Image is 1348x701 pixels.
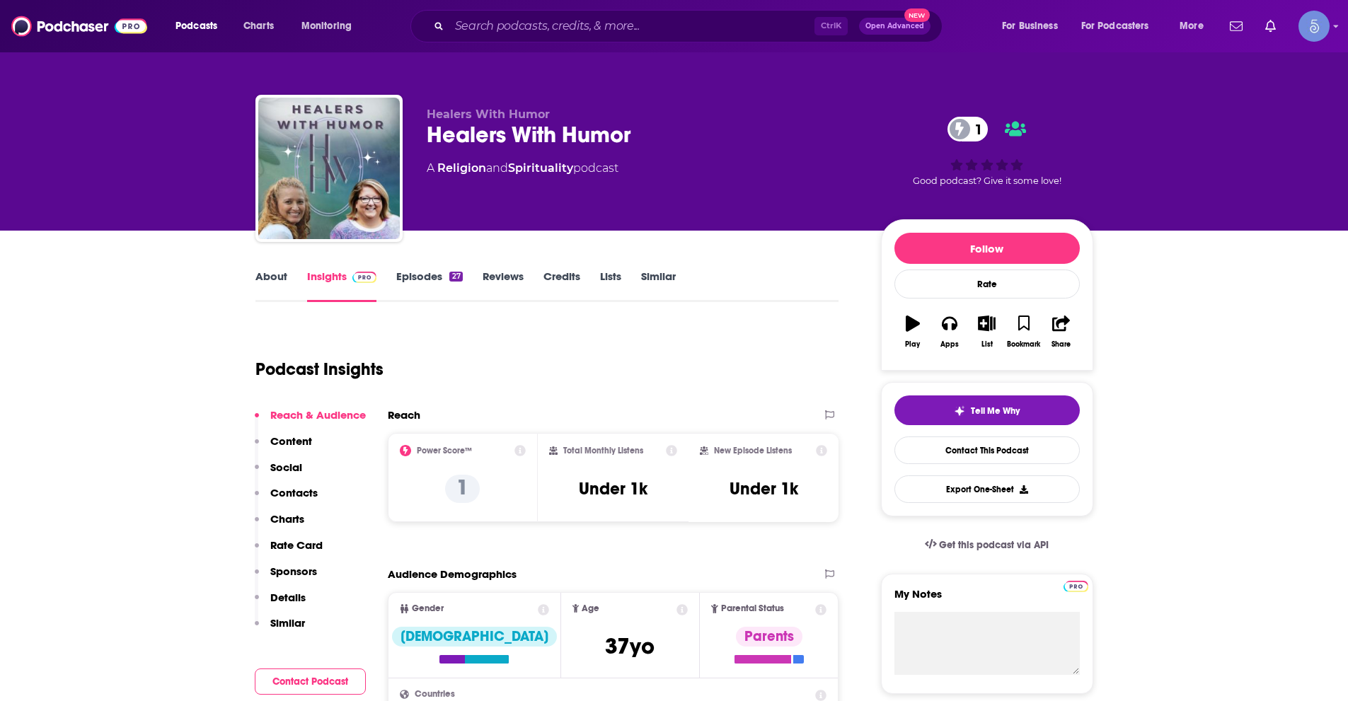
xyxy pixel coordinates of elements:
button: Rate Card [255,538,323,564]
button: Similar [255,616,305,642]
span: Healers With Humor [427,108,550,121]
input: Search podcasts, credits, & more... [449,15,814,37]
button: Charts [255,512,304,538]
button: open menu [1072,15,1170,37]
span: Monitoring [301,16,352,36]
button: open menu [292,15,370,37]
div: 1Good podcast? Give it some love! [881,108,1093,195]
a: Lists [600,270,621,302]
p: Rate Card [270,538,323,552]
h2: Total Monthly Listens [563,446,643,456]
h3: Under 1k [579,478,647,499]
a: About [255,270,287,302]
a: Pro website [1064,579,1088,592]
img: Healers With Humor [258,98,400,239]
a: InsightsPodchaser Pro [307,270,377,302]
button: Social [255,460,302,487]
p: Contacts [270,486,318,499]
a: Show notifications dropdown [1224,14,1248,38]
button: Reach & Audience [255,408,366,434]
span: 1 [962,117,989,141]
a: Get this podcast via API [914,528,1061,562]
button: open menu [1170,15,1221,37]
span: More [1180,16,1204,36]
a: Spirituality [508,161,573,175]
button: open menu [166,15,236,37]
div: Parents [736,627,802,647]
img: Podchaser Pro [1064,581,1088,592]
a: Show notifications dropdown [1260,14,1281,38]
span: Parental Status [721,604,784,613]
a: Contact This Podcast [894,436,1080,464]
h2: Power Score™ [417,446,472,456]
button: Details [255,591,306,617]
span: Countries [415,690,455,699]
span: Charts [243,16,274,36]
button: List [968,306,1005,357]
button: Show profile menu [1298,11,1330,42]
a: Religion [437,161,486,175]
p: Content [270,434,312,448]
div: [DEMOGRAPHIC_DATA] [392,627,557,647]
span: Good podcast? Give it some love! [913,175,1061,186]
div: Bookmark [1007,340,1040,349]
a: Similar [641,270,676,302]
p: Charts [270,512,304,526]
h2: Audience Demographics [388,567,517,581]
h2: New Episode Listens [714,446,792,456]
span: and [486,161,508,175]
h3: Under 1k [730,478,798,499]
a: Credits [543,270,580,302]
div: Play [905,340,920,349]
a: Charts [234,15,282,37]
span: Get this podcast via API [939,539,1049,551]
p: Social [270,460,302,474]
p: 1 [445,475,480,503]
span: Age [582,604,599,613]
img: User Profile [1298,11,1330,42]
h2: Reach [388,408,420,422]
button: Sponsors [255,564,317,591]
button: open menu [992,15,1076,37]
button: Content [255,434,312,460]
div: Apps [940,340,959,349]
button: Apps [931,306,968,357]
span: Logged in as Spiral5-G1 [1298,11,1330,42]
div: 27 [449,272,462,282]
div: Share [1052,340,1071,349]
span: For Business [1002,16,1058,36]
span: Tell Me Why [971,405,1020,417]
span: Open Advanced [865,23,924,30]
a: Reviews [483,270,524,302]
img: Podchaser Pro [352,272,377,283]
button: Open AdvancedNew [859,18,931,35]
button: Bookmark [1006,306,1042,357]
span: Ctrl K [814,17,848,35]
label: My Notes [894,587,1080,612]
div: A podcast [427,160,618,177]
button: Play [894,306,931,357]
div: Search podcasts, credits, & more... [424,10,956,42]
p: Details [270,591,306,604]
span: New [904,8,930,22]
button: Contacts [255,486,318,512]
button: Follow [894,233,1080,264]
button: Contact Podcast [255,668,366,695]
img: Podchaser - Follow, Share and Rate Podcasts [11,13,147,40]
span: Podcasts [175,16,217,36]
p: Reach & Audience [270,408,366,422]
a: Episodes27 [396,270,462,302]
div: Rate [894,270,1080,299]
button: tell me why sparkleTell Me Why [894,395,1080,425]
img: tell me why sparkle [954,405,965,417]
p: Sponsors [270,564,317,578]
span: For Podcasters [1081,16,1149,36]
button: Export One-Sheet [894,475,1080,503]
div: List [981,340,993,349]
button: Share [1042,306,1079,357]
p: Similar [270,616,305,630]
span: Gender [412,604,444,613]
h1: Podcast Insights [255,359,384,380]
